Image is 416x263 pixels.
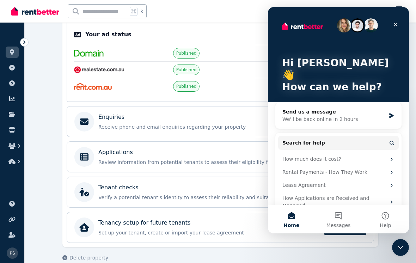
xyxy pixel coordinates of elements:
[176,50,197,56] span: Published
[67,212,374,243] a: Tenancy setup for future tenantsSet up your tenant, create or import your lease agreementGet started
[98,229,320,236] p: Set up your tenant, create or import your lease agreement
[268,7,409,233] iframe: Intercom live chat
[62,254,108,261] button: Delete property
[67,106,374,137] a: EnquiriesReceive phone and email enquiries regarding your property
[393,6,405,17] img: Prashanth shetty
[98,159,354,166] p: Review information from potential tenants to assess their eligibility for renting a property
[74,66,124,73] img: RealEstate.com.au
[85,30,131,39] p: Your ad status
[11,6,59,17] img: RentBetter
[74,50,104,57] img: Domain.com.au
[98,183,139,192] p: Tenant checks
[98,194,354,201] p: Verify a potential tenant's identity to assess their reliability and suitability as a tenant
[7,247,18,259] img: Prashanth shetty
[392,239,409,256] iframe: Intercom live chat
[98,148,133,157] p: Applications
[98,219,190,227] p: Tenancy setup for future tenants
[74,83,112,90] img: Rent.com.au
[98,113,124,121] p: Enquiries
[176,84,197,89] span: Published
[98,123,354,130] p: Receive phone and email enquiries regarding your property
[140,8,143,14] span: k
[176,67,197,73] span: Published
[67,142,374,172] a: ApplicationsReview information from potential tenants to assess their eligibility for renting a p...
[69,254,108,261] span: Delete property
[67,177,374,207] a: Tenant checksVerify a potential tenant's identity to assess their reliability and suitability as ...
